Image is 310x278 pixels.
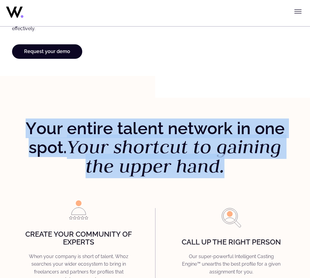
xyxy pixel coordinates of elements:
button: Toggle menu [292,5,304,17]
iframe: Chatbot [270,238,302,270]
h4: Create your community of experts [19,230,139,246]
strong: Call up the right person [182,238,281,246]
a: Request your demo [12,44,82,59]
h2: our entire talent network in one spot. [12,119,298,176]
em: Your shortcut to gaining the upper hand. [67,134,281,178]
strong: Y [26,118,36,138]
